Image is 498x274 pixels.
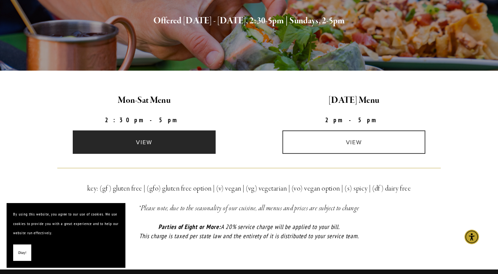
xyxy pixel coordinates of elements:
[13,244,31,261] button: Okay!
[464,230,479,244] div: Accessibility Menu
[139,223,359,240] em: A 20% service charge will be applied to your bill. This charge is taxed per state law and the ent...
[73,130,216,154] a: view
[57,14,441,28] h2: Offered [DATE] - [DATE], 2:30-5pm | Sundays, 2-5pm
[255,94,453,107] h2: [DATE] Menu
[158,223,221,231] em: Parties of Eight or More:
[13,210,118,238] p: By using this website, you agree to our use of cookies. We use cookies to provide you with a grea...
[7,203,125,267] section: Cookie banner
[282,130,425,154] a: view
[105,116,183,124] strong: 2:30pm-5pm
[57,183,441,194] h3: key: (gf) gluten free | (gfo) gluten free option | (v) vegan | (vg) vegetarian | (vo) vegan optio...
[139,204,359,213] em: *Please note, due to the seasonality of our cuisine, all menus and prices are subject to change
[18,248,26,258] span: Okay!
[325,116,382,124] strong: 2pm-5pm
[45,94,244,107] h2: Mon-Sat Menu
